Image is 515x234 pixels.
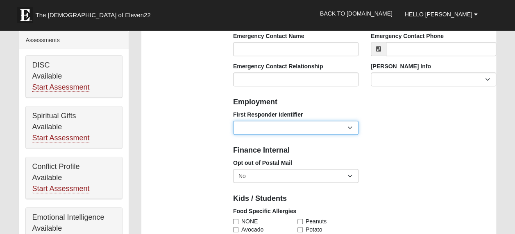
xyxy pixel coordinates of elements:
[241,225,263,234] span: Avocado
[26,106,122,148] div: Spiritual Gifts Available
[241,217,258,225] span: NONE
[32,184,89,193] a: Start Assessment
[233,207,296,215] label: Food Specific Allergies
[233,159,292,167] label: Opt out of Postal Mail
[26,157,122,199] div: Conflict Profile Available
[233,219,238,224] input: NONE
[233,227,238,232] input: Avocado
[297,219,303,224] input: Peanuts
[32,134,89,142] a: Start Assessment
[233,62,323,70] label: Emergency Contact Relationship
[297,227,303,232] input: Potato
[233,98,496,107] h4: Employment
[32,83,89,92] a: Start Assessment
[306,217,327,225] span: Peanuts
[233,32,304,40] label: Emergency Contact Name
[405,11,472,18] span: Hello [PERSON_NAME]
[371,32,444,40] label: Emergency Contact Phone
[13,3,177,23] a: The [DEMOGRAPHIC_DATA] of Eleven22
[233,194,496,203] h4: Kids / Students
[233,146,496,155] h4: Finance Internal
[19,32,129,49] div: Assessments
[306,225,322,234] span: Potato
[26,56,122,97] div: DISC Available
[35,11,150,19] span: The [DEMOGRAPHIC_DATA] of Eleven22
[399,4,484,25] a: Hello [PERSON_NAME]
[314,3,399,24] a: Back to [DOMAIN_NAME]
[17,7,33,23] img: Eleven22 logo
[233,110,303,119] label: First Responder Identifier
[371,62,431,70] label: [PERSON_NAME] Info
